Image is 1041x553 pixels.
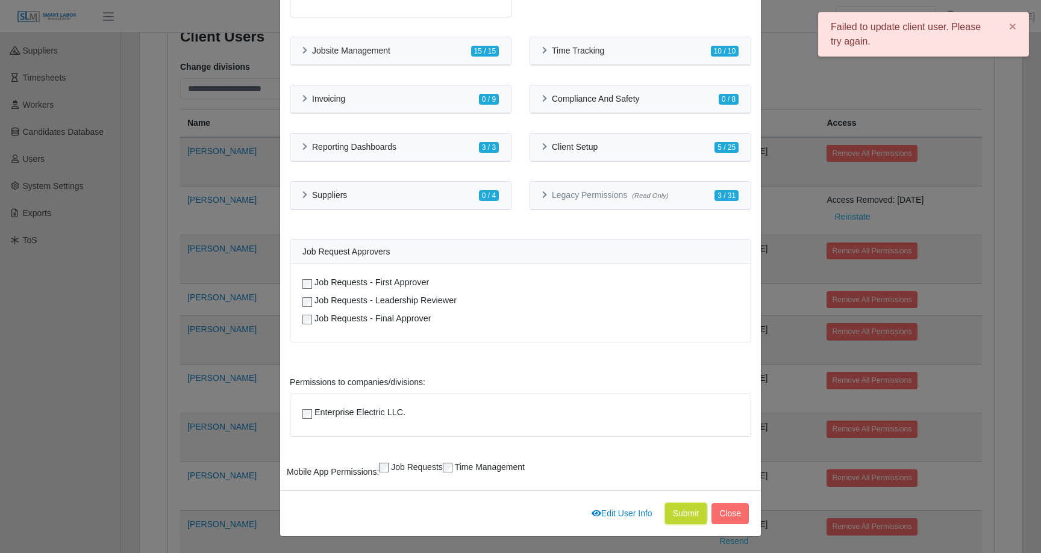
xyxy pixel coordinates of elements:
label: Mobile App Permissions: [287,466,379,478]
label: Time Management [455,461,525,474]
span: (Read Only) [632,192,668,199]
h6: Client Setup [552,142,598,152]
h6: Compliance And Safety [552,94,640,104]
label: Job Requests [391,461,443,474]
span: 10 / 10 [711,46,739,57]
span: 0 / 4 [479,190,499,201]
span: 3 / 3 [479,142,499,153]
label: Enterprise Electric LLC. [314,406,405,419]
h6: Time Tracking [552,46,604,56]
span: 5 / 25 [714,142,739,153]
label: Job Requests - Final Approver [314,312,431,326]
span: × [1009,19,1016,33]
h6: Suppliers [312,190,347,200]
label: Job Requests - Leadership Reviewer [314,294,457,307]
span: 3 / 31 [714,190,739,201]
div: Failed to update client user. Please try again. [818,12,1029,57]
h6: Invoicing [312,94,345,104]
h6: Reporting Dashboards [312,142,396,152]
h6: Legacy Permissions [552,190,669,200]
a: Edit User Info [584,503,660,524]
h6: Jobsite Management [312,46,390,56]
span: 0 / 9 [479,94,499,105]
span: 15 / 15 [471,46,499,57]
h6: Job Request Approvers [302,247,739,257]
button: Submit [665,503,707,524]
label: Job Requests - First Approver [314,276,429,289]
button: Close [711,503,749,524]
span: 0 / 8 [719,94,739,105]
label: Permissions to companies/divisions: [290,376,425,389]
